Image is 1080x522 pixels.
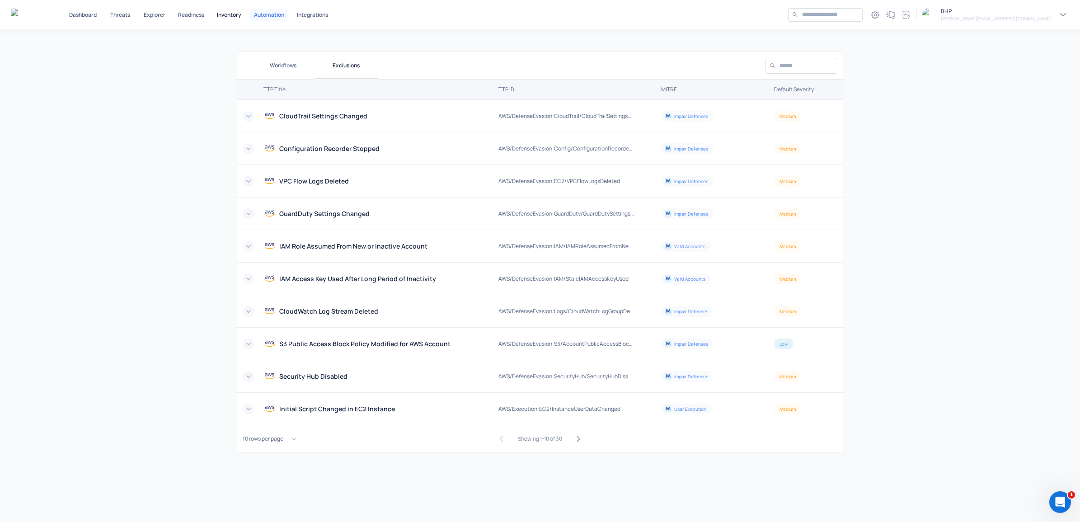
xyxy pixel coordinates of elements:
p: AWS/DefenseEvasion:IAM/StaleIAMAccessKeyUsed [498,275,634,282]
button: Automation [250,9,288,21]
a: Impair Defenses [661,371,767,382]
h6: Low [779,340,788,348]
button: Dashboard [66,9,100,21]
h4: Initial Script Changed in EC2 Instance [279,405,395,413]
h6: [PERSON_NAME][EMAIL_ADDRESS][DOMAIN_NAME] [941,15,1052,22]
h4: GuardDuty Settings Changed [279,210,370,217]
p: AWS/DefenseEvasion:SecurityHub/SecurityHubDisabled [498,372,634,380]
button: Workflows [252,52,315,79]
div: TTP Title [263,86,491,93]
button: Impair Defenses [661,371,714,382]
h6: Medium [779,145,796,152]
h6: Impair Defenses [674,113,708,120]
button: Exclusions [315,52,378,79]
button: Integrations [293,9,332,21]
a: Valid Accounts [661,241,767,252]
h6: Medium [779,113,796,120]
p: AWS/DefenseEvasion:IAM/IAMRoleAssumedFromNewOrInactiveAccount [498,242,634,250]
a: Valid Accounts [661,273,767,284]
button: Impair Defenses [661,176,714,187]
h6: Medium [779,405,796,413]
p: Integrations [297,12,328,18]
h4: IAM Role Assumed From New or Inactive Account [279,242,427,250]
div: TTP ID [498,86,654,93]
button: Documentation [899,8,913,22]
img: Gem Security [11,9,44,20]
h6: Medium [779,210,796,217]
p: Threats [110,12,130,18]
h4: CloudWatch Log Stream Deleted [279,307,378,315]
a: User Execution [661,404,767,414]
h6: Medium [779,243,796,250]
button: Explorer [140,9,169,21]
button: Inventory [213,9,245,21]
h6: User Execution [674,405,706,413]
a: Impair Defenses [661,176,767,187]
h6: Medium [779,178,796,185]
p: BHP [941,7,1052,15]
h4: S3 Public Access Block Policy Modified for AWS Account [279,340,451,348]
h4: IAM Access Key Used After Long Period of Inactivity [279,275,436,282]
button: Settings [868,8,883,22]
button: Impair Defenses [661,111,714,122]
div: What's new [884,8,897,22]
h6: Medium [779,308,796,315]
a: Gem Security [11,9,44,21]
p: AWS/DefenseEvasion:Config/ConfigurationRecorderStopped [498,145,634,152]
h4: CloudTrail Settings Changed [279,112,367,120]
h6: Impair Defenses [674,210,708,217]
p: AWS/DefenseEvasion:S3/AccountPublicAccessBlockChanged [498,340,634,348]
a: Threats [106,9,135,21]
h6: Impair Defenses [674,340,708,348]
p: Inventory [217,12,241,18]
button: User Execution [661,404,712,414]
h6: Medium [779,275,796,282]
h5: Showing 1-10 of 30 [518,435,562,442]
p: AWS/DefenseEvasion:Logs/CloudWatchLogGroupDeleted [498,307,634,315]
button: Impair Defenses [661,143,714,154]
h6: Medium [779,373,796,380]
h6: Impair Defenses [674,145,708,152]
button: What's new [883,8,898,22]
h6: Valid Accounts [674,243,705,250]
button: Impair Defenses [661,339,714,349]
h4: Configuration Recorder Stopped [279,145,380,152]
button: Valid Accounts [661,273,711,284]
h4: Security Hub Disabled [279,372,347,380]
h6: Impair Defenses [674,373,708,380]
h6: Valid Accounts [674,275,705,282]
p: 10 rows per page [243,435,283,442]
a: Impair Defenses [661,208,767,219]
p: Readiness [178,12,204,18]
div: Default Severity [774,86,839,93]
p: AWS/DefenseEvasion:CloudTrail/CloudTrailSettingsChanged [498,112,634,120]
a: Impair Defenses [661,143,767,154]
p: AWS/Execution:EC2/InstanceUserDataChanged [498,405,634,413]
p: Explorer [144,12,165,18]
button: Readiness [174,9,208,21]
p: AWS/DefenseEvasion:GuardDuty/GuardDutySettingsChanged [498,210,634,217]
iframe: Intercom live chat [1049,491,1071,513]
h6: Impair Defenses [674,308,708,315]
a: Impair Defenses [661,339,767,349]
button: organization logoBHP[PERSON_NAME][EMAIL_ADDRESS][DOMAIN_NAME] [922,7,1069,22]
p: Dashboard [69,12,97,18]
div: 10 rows per page [237,433,301,445]
div: MITRE [661,86,767,93]
a: Impair Defenses [661,111,767,122]
h6: Impair Defenses [674,178,708,185]
span: 1 [1068,491,1075,498]
a: Impair Defenses [661,306,767,317]
button: Valid Accounts [661,241,711,252]
img: organization logo [922,8,935,22]
button: Impair Defenses [661,306,714,317]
